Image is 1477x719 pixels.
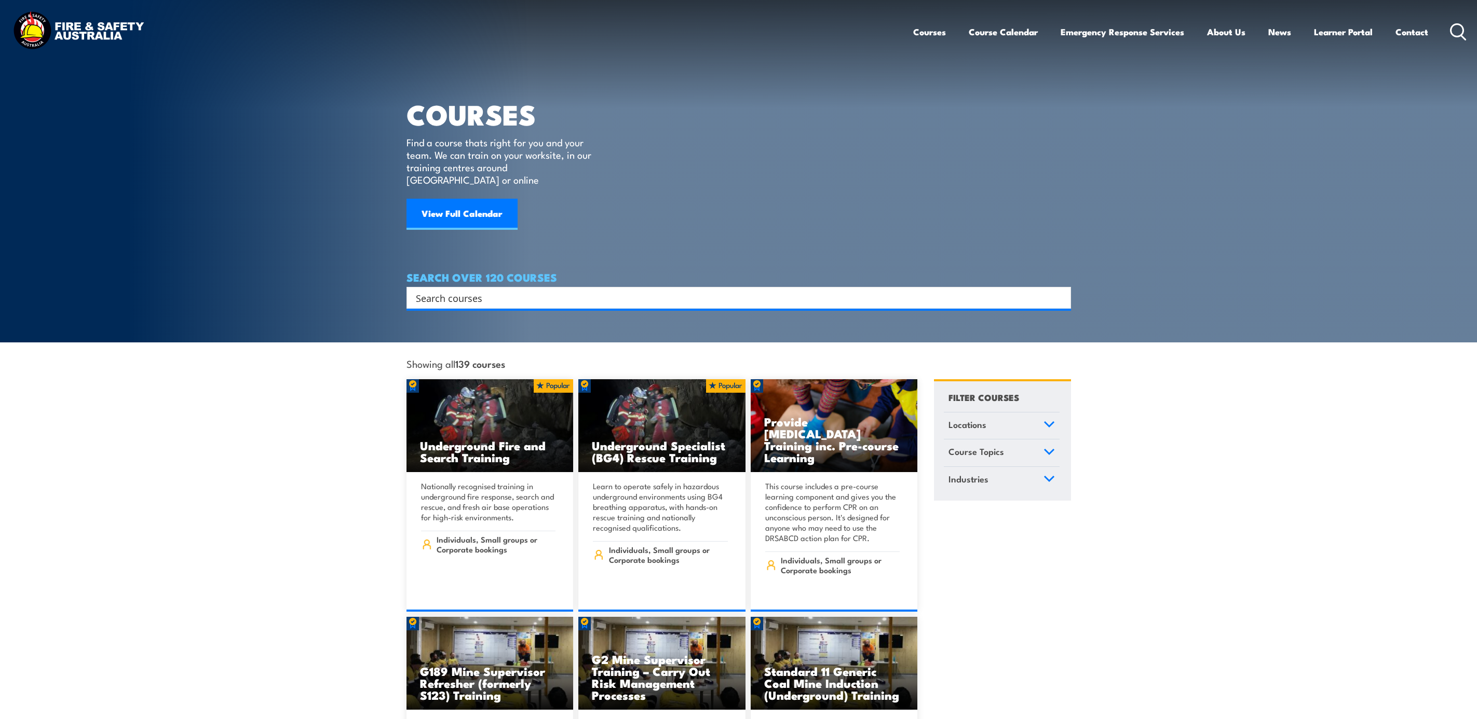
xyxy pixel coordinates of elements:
[406,199,518,230] a: View Full Calendar
[1314,18,1373,46] a: Learner Portal
[944,412,1060,439] a: Locations
[406,617,574,710] a: G189 Mine Supervisor Refresher (formerly S123) Training
[406,617,574,710] img: Standard 11 Generic Coal Mine Induction (Surface) TRAINING (1)
[593,481,728,533] p: Learn to operate safely in hazardous underground environments using BG4 breathing apparatus, with...
[578,617,746,710] img: Standard 11 Generic Coal Mine Induction (Surface) TRAINING (1)
[406,379,574,473] img: Underground mine rescue
[781,555,900,575] span: Individuals, Small groups or Corporate bookings
[437,534,555,554] span: Individuals, Small groups or Corporate bookings
[406,102,606,126] h1: COURSES
[406,271,1071,283] h4: SEARCH OVER 120 COURSES
[765,481,900,543] p: This course includes a pre-course learning component and gives you the confidence to perform CPR ...
[406,358,505,369] span: Showing all
[578,379,746,473] a: Underground Specialist (BG4) Rescue Training
[751,379,918,473] img: Low Voltage Rescue and Provide CPR
[751,617,918,710] img: Standard 11 Generic Coal Mine Induction (Surface) TRAINING (1)
[948,472,988,486] span: Industries
[764,665,904,701] h3: Standard 11 Generic Coal Mine Induction (Underground) Training
[420,439,560,463] h3: Underground Fire and Search Training
[751,617,918,710] a: Standard 11 Generic Coal Mine Induction (Underground) Training
[592,439,732,463] h3: Underground Specialist (BG4) Rescue Training
[418,291,1050,305] form: Search form
[751,379,918,473] a: Provide [MEDICAL_DATA] Training inc. Pre-course Learning
[1207,18,1245,46] a: About Us
[592,653,732,701] h3: G2 Mine Supervisor Training – Carry Out Risk Management Processes
[944,439,1060,466] a: Course Topics
[421,481,556,522] p: Nationally recognised training in underground fire response, search and rescue, and fresh air bas...
[609,545,728,564] span: Individuals, Small groups or Corporate bookings
[1268,18,1291,46] a: News
[969,18,1038,46] a: Course Calendar
[406,379,574,473] a: Underground Fire and Search Training
[948,445,1004,459] span: Course Topics
[455,356,505,370] strong: 139 courses
[406,136,596,186] p: Find a course thats right for you and your team. We can train on your worksite, in our training c...
[948,390,1019,404] h4: FILTER COURSES
[416,290,1048,306] input: Search input
[1395,18,1428,46] a: Contact
[944,467,1060,494] a: Industries
[948,418,986,432] span: Locations
[1053,291,1067,305] button: Search magnifier button
[578,379,746,473] img: Underground mine rescue
[764,416,904,463] h3: Provide [MEDICAL_DATA] Training inc. Pre-course Learning
[1061,18,1184,46] a: Emergency Response Services
[913,18,946,46] a: Courses
[578,617,746,710] a: G2 Mine Supervisor Training – Carry Out Risk Management Processes
[420,665,560,701] h3: G189 Mine Supervisor Refresher (formerly S123) Training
